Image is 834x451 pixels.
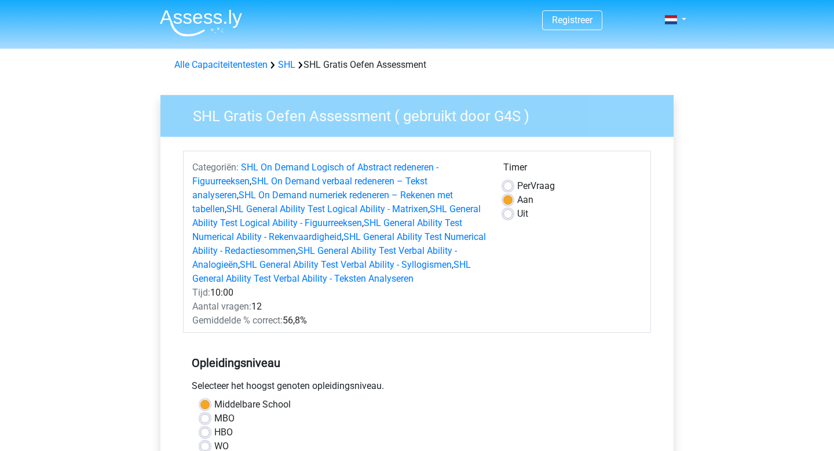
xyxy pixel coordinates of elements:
a: Registreer [552,14,592,26]
div: , , , , , , , , , [184,161,495,286]
div: 12 [184,300,495,314]
div: SHL Gratis Oefen Assessment [170,58,664,72]
a: SHL On Demand verbaal redeneren – Tekst analyseren [192,176,427,201]
div: Timer [503,161,642,179]
span: Per [517,180,531,191]
img: Assessly [160,9,242,37]
label: Middelbare School [214,398,291,412]
h5: Opleidingsniveau [192,351,642,374]
label: HBO [214,425,233,439]
a: SHL General Ability Test Verbal Ability - Analogieën [192,245,457,270]
h3: SHL Gratis Oefen Assessment ( gebruikt door G4S ) [179,103,665,125]
a: SHL [278,59,295,70]
span: Categoriën: [192,162,239,173]
a: SHL General Ability Test Verbal Ability - Syllogismen [240,259,452,270]
a: SHL General Ability Test Logical Ability - Matrixen [226,203,428,214]
label: Uit [517,207,528,221]
span: Tijd: [192,287,210,298]
label: MBO [214,412,235,425]
a: SHL On Demand Logisch of Abstract redeneren - Figuurreeksen [192,162,438,187]
div: 56,8% [184,314,495,328]
div: Selecteer het hoogst genoten opleidingsniveau. [183,379,651,398]
a: Alle Capaciteitentesten [174,59,268,70]
a: SHL On Demand numeriek redeneren – Rekenen met tabellen [192,190,453,214]
span: Gemiddelde % correct: [192,315,283,326]
label: Aan [517,193,533,207]
label: Vraag [517,179,555,193]
span: Aantal vragen: [192,301,251,312]
div: 10:00 [184,286,495,300]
